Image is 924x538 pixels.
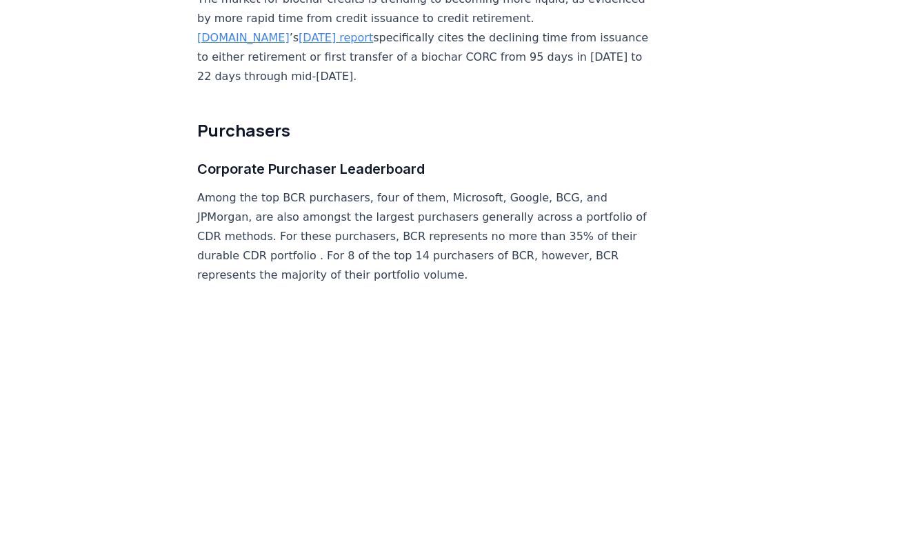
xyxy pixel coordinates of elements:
[197,158,654,180] h3: Corporate Purchaser Leaderboard
[197,31,290,44] a: [DOMAIN_NAME]
[197,188,654,285] p: Among the top BCR purchasers, four of them, Microsoft, Google, BCG, and JPMorgan, are also amongs...
[299,31,373,44] a: [DATE] report
[197,119,654,141] h2: Purchasers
